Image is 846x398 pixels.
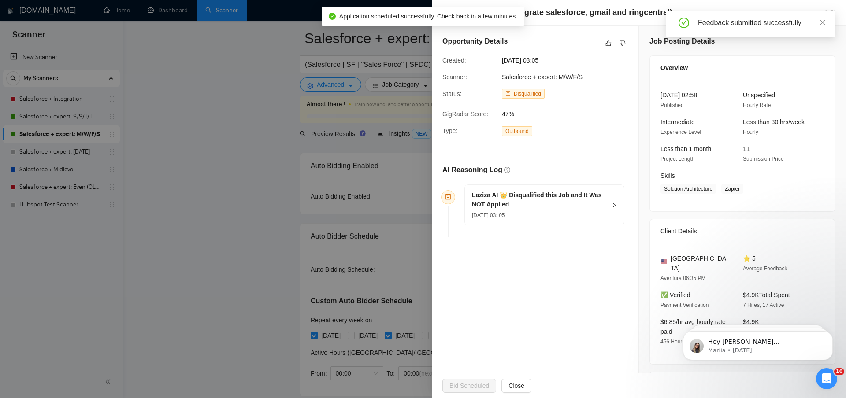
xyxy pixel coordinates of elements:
span: Intermediate [660,118,695,125]
span: check-circle [679,18,689,28]
span: like [605,40,612,47]
span: Disqualified [514,91,541,97]
span: dislike [620,40,626,47]
div: Job Description [660,372,824,396]
span: Payment Verification [660,302,709,308]
span: question-circle [504,167,510,173]
span: Status: [442,90,462,97]
span: Close [508,381,524,391]
span: $4.9K Total Spent [743,291,790,298]
span: Solution Architecture [660,184,716,194]
span: Unspecified [743,92,775,99]
span: check-circle [329,13,336,20]
span: ✅ Verified [660,291,690,298]
span: [DATE] 02:58 [660,92,697,99]
span: [GEOGRAPHIC_DATA] [671,254,729,273]
span: Hey [PERSON_NAME][EMAIL_ADDRESS][DOMAIN_NAME], Looks like your Upwork agency Kandisa Technologies... [38,26,152,155]
span: right [612,203,617,208]
a: Go to Upworkexport [790,9,835,16]
div: Client Details [660,219,824,243]
span: Project Length [660,156,694,162]
p: Message from Mariia, sent 8w ago [38,34,152,42]
span: close [820,19,826,26]
h5: AI Reasoning Log [442,165,502,175]
span: Scanner: [442,74,467,81]
span: Less than 30 hrs/week [743,118,805,125]
span: Overview [660,63,688,73]
span: 47% [502,109,634,119]
span: Application scheduled successfully. Check back in a few minutes. [339,13,517,20]
span: robot [445,194,451,200]
span: robot [505,91,511,96]
span: 456 Hours [660,339,685,345]
span: Submission Price [743,156,784,162]
span: Less than 1 month [660,145,711,152]
h5: Opportunity Details [442,36,508,47]
h4: Zapier Expert (Integrate salesforce, gmail and ringcentral) [455,7,672,18]
span: Aventura 06:35 PM [660,275,706,281]
div: Feedback submitted successfully [698,18,825,28]
span: Created: [442,57,466,64]
span: 11 [743,145,750,152]
button: like [603,38,614,48]
span: Average Feedback [743,265,787,272]
h5: Laziza AI 👑 Disqualified this Job and It Was NOT Applied [472,191,606,209]
iframe: Intercom live chat [816,368,837,389]
span: Skills [660,172,675,179]
span: Outbound [502,126,532,136]
img: 🇺🇸 [661,258,667,265]
span: 7 Hires, 17 Active [743,302,784,308]
span: [DATE] 03:05 [502,55,634,65]
span: Published [660,102,684,108]
span: ⭐ 5 [743,255,756,262]
span: Hourly [743,129,758,135]
span: Zapier [721,184,743,194]
button: Close [501,379,531,393]
span: GigRadar Score: [442,111,488,118]
span: $6.85/hr avg hourly rate paid [660,318,726,335]
span: Hourly Rate [743,102,771,108]
span: Salesforce + expert: M/W/F/S [502,74,583,81]
button: dislike [617,38,628,48]
span: Experience Level [660,129,701,135]
h5: Job Posting Details [649,36,715,47]
span: Type: [442,127,457,134]
iframe: Intercom notifications message [670,313,846,374]
span: [DATE] 03: 05 [472,212,505,218]
span: 10 [834,368,844,375]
